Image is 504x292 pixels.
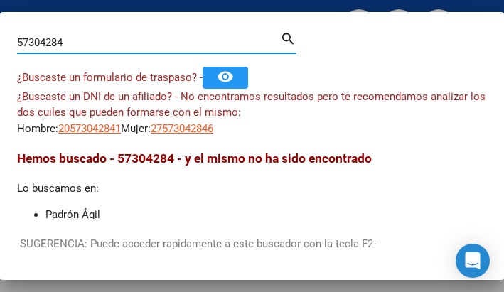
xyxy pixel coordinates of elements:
[456,244,490,278] div: Open Intercom Messenger
[151,122,213,135] span: 27573042846
[17,71,203,84] span: ¿Buscaste un formulario de traspaso? -
[280,29,296,46] mat-icon: search
[17,90,486,119] span: ¿Buscaste un DNI de un afiliado? - No encontramos resultados pero te recomendamos analizar los do...
[217,68,234,85] mat-icon: remove_red_eye
[45,207,487,223] li: Padrón Ágil
[58,122,121,135] span: 20573042841
[17,89,487,137] div: Hombre: Mujer:
[17,151,372,166] span: Hemos buscado - 57304284 - y el mismo no ha sido encontrado
[17,236,487,252] p: -SUGERENCIA: Puede acceder rapidamente a este buscador con la tecla F2-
